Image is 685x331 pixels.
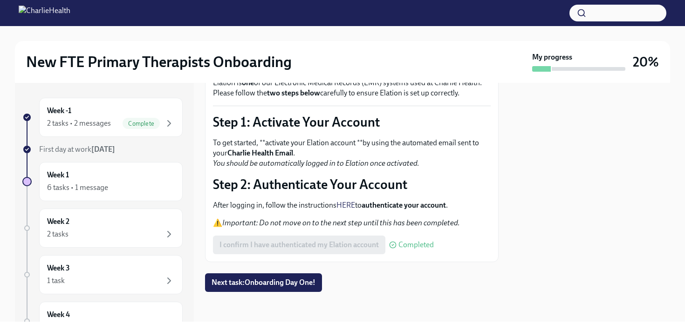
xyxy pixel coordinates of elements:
a: Week 31 task [22,255,183,294]
span: Completed [398,241,434,249]
em: You should be automatically logged in to Elation once activated. [213,159,419,168]
strong: [DATE] [91,145,115,154]
p: After logging in, follow the instructions to . [213,200,491,210]
a: Week 22 tasks [22,209,183,248]
h6: Week 1 [47,170,69,180]
p: To get started, **activate your Elation account **by using the automated email sent to your . [213,138,491,169]
div: 2 tasks [47,229,68,239]
a: HERE [336,201,355,209]
p: Elation is of our Electronic Medical Records (EMR) systems used at Charlie Health. Please follow ... [213,78,491,98]
img: CharlieHealth [19,6,70,20]
span: Next task : Onboarding Day One! [212,278,315,287]
h6: Week 2 [47,216,69,227]
p: Step 1: Activate Your Account [213,114,491,130]
h3: 20% [633,54,659,70]
a: Week -12 tasks • 2 messagesComplete [22,98,183,137]
a: First day at work[DATE] [22,144,183,155]
p: Step 2: Authenticate Your Account [213,176,491,193]
span: Complete [123,120,160,127]
h2: New FTE Primary Therapists Onboarding [26,53,292,71]
button: Next task:Onboarding Day One! [205,273,322,292]
strong: two steps below [267,88,320,97]
strong: Charlie Health Email [227,149,293,157]
p: ⚠️ [213,218,491,228]
strong: authenticate your account [362,201,446,209]
div: 1 task [47,276,65,286]
div: 6 tasks • 1 message [47,182,108,193]
h6: Week -1 [47,106,71,116]
strong: My progress [532,52,572,62]
h6: Week 4 [47,310,70,320]
span: First day at work [39,145,115,154]
a: Week 16 tasks • 1 message [22,162,183,201]
h6: Week 3 [47,263,70,273]
em: Important: Do not move on to the next step until this has been completed. [222,218,460,227]
div: 2 tasks • 2 messages [47,118,111,128]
